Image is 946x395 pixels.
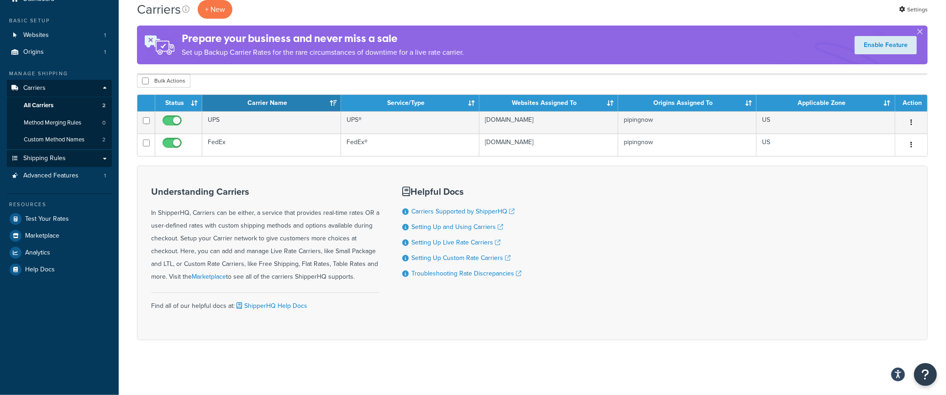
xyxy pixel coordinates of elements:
li: Advanced Features [7,167,112,184]
span: Shipping Rules [23,155,66,162]
span: 2 [102,102,105,109]
h3: Helpful Docs [402,187,521,197]
th: Origins Assigned To: activate to sort column ascending [618,95,757,111]
div: Basic Setup [7,17,112,25]
span: 1 [104,48,106,56]
a: Advanced Features 1 [7,167,112,184]
a: Shipping Rules [7,150,112,167]
a: Settings [899,3,928,16]
td: UPS® [341,111,479,134]
span: 0 [102,119,105,127]
a: Analytics [7,244,112,261]
a: Origins 1 [7,44,112,61]
td: US [757,134,895,156]
div: Resources [7,201,112,208]
span: Method Merging Rules [24,119,81,127]
h1: Carriers [137,0,181,18]
a: Help Docs [7,261,112,278]
a: Setting Up Live Rate Carriers [411,238,500,247]
li: Websites [7,27,112,44]
th: Websites Assigned To: activate to sort column ascending [479,95,618,111]
a: Enable Feature [855,36,917,54]
div: Manage Shipping [7,70,112,78]
td: US [757,111,895,134]
a: Carriers Supported by ShipperHQ [411,207,515,216]
span: Help Docs [25,266,55,274]
p: Set up Backup Carrier Rates for the rare circumstances of downtime for a live rate carrier. [182,46,464,59]
li: All Carriers [7,97,112,114]
h3: Understanding Carriers [151,187,379,197]
a: Method Merging Rules 0 [7,114,112,131]
li: Custom Method Names [7,131,112,148]
span: All Carriers [24,102,53,109]
li: Origins [7,44,112,61]
th: Carrier Name: activate to sort column ascending [202,95,341,111]
a: Test Your Rates [7,211,112,227]
th: Service/Type: activate to sort column ascending [341,95,479,111]
a: Marketplace [192,272,226,281]
span: Analytics [25,249,50,257]
span: Marketplace [25,232,59,240]
span: 2 [102,136,105,144]
span: Websites [23,31,49,39]
span: Test Your Rates [25,215,69,223]
span: Custom Method Names [24,136,84,144]
span: Carriers [23,84,46,92]
td: [DOMAIN_NAME] [479,111,618,134]
a: Custom Method Names 2 [7,131,112,148]
li: Carriers [7,80,112,149]
button: Bulk Actions [137,74,190,88]
td: pipingnow [618,134,757,156]
button: Open Resource Center [914,363,937,386]
h4: Prepare your business and never miss a sale [182,31,464,46]
a: Marketplace [7,228,112,244]
span: Origins [23,48,44,56]
th: Action [895,95,927,111]
span: 1 [104,31,106,39]
a: All Carriers 2 [7,97,112,114]
td: FedEx® [341,134,479,156]
div: Find all of our helpful docs at: [151,292,379,312]
td: pipingnow [618,111,757,134]
th: Status: activate to sort column ascending [155,95,202,111]
a: Setting Up Custom Rate Carriers [411,253,510,263]
td: UPS [202,111,341,134]
a: Carriers [7,80,112,97]
a: Websites 1 [7,27,112,44]
img: ad-rules-rateshop-fe6ec290ccb7230408bd80ed9643f0289d75e0ffd9eb532fc0e269fcd187b520.png [137,26,182,64]
th: Applicable Zone: activate to sort column ascending [757,95,895,111]
span: Advanced Features [23,172,79,180]
td: [DOMAIN_NAME] [479,134,618,156]
a: ShipperHQ Help Docs [235,301,307,311]
span: 1 [104,172,106,180]
li: Method Merging Rules [7,114,112,131]
td: FedEx [202,134,341,156]
a: Troubleshooting Rate Discrepancies [411,269,521,278]
div: In ShipperHQ, Carriers can be either, a service that provides real-time rates OR a user-defined r... [151,187,379,283]
a: Setting Up and Using Carriers [411,222,503,232]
